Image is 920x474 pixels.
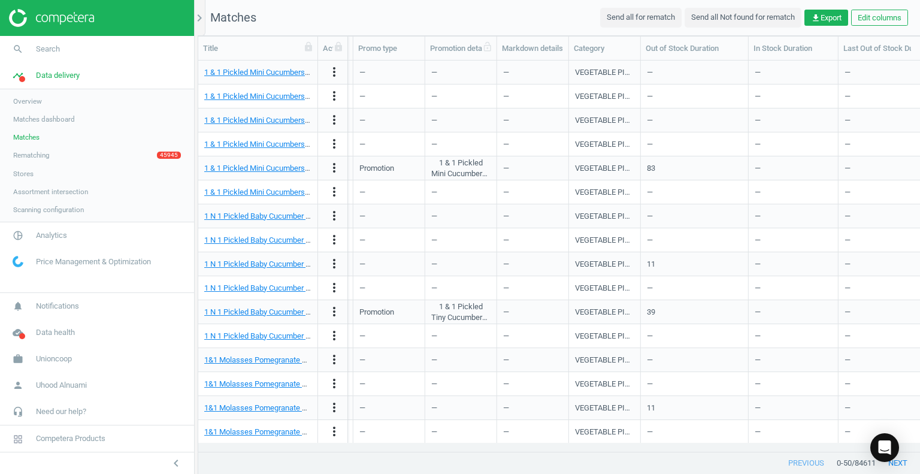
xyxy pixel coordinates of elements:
[327,256,341,271] i: more_vert
[575,67,634,78] div: VEGETABLE PICKLES
[503,86,562,107] div: —
[327,65,341,80] button: more_vert
[503,110,562,131] div: —
[36,380,87,391] span: Uhood Alnuami
[327,89,341,103] i: more_vert
[327,89,341,104] button: more_vert
[157,152,181,159] span: 45945
[503,397,562,418] div: —
[503,158,562,179] div: —
[685,8,801,27] button: Send all Not found for rematch
[431,230,491,250] div: —
[755,253,832,274] div: —
[204,403,377,412] a: 1&1 Molasses Pomegranate Paste - 430 gm[430ml]
[431,134,491,155] div: —
[755,86,832,107] div: —
[811,13,821,23] i: get_app
[575,163,634,174] div: VEGETABLE PICKLES
[851,10,908,26] button: Edit columns
[327,400,341,415] i: more_vert
[755,277,832,298] div: —
[359,158,419,179] div: Promotion
[327,161,341,176] button: more_vert
[204,92,348,101] a: 1 & 1 Pickled Mini Cucumbers - 660g[660g]
[503,230,562,250] div: —
[327,424,341,440] button: more_vert
[204,427,377,436] a: 1&1 Molasses Pomegranate Paste - 430 gm[430ml]
[575,91,634,102] div: VEGETABLE PICKLES
[431,325,491,346] div: —
[204,379,377,388] a: 1&1 Molasses Pomegranate Paste - 430 gm[430ml]
[503,62,562,83] div: —
[431,397,491,418] div: —
[327,137,341,152] button: more_vert
[503,182,562,203] div: —
[503,349,562,370] div: —
[327,352,341,368] button: more_vert
[327,209,341,223] i: more_vert
[575,307,634,318] div: VEGETABLE PICKLES
[359,230,419,250] div: —
[503,325,562,346] div: —
[7,321,29,344] i: cloud_done
[204,164,348,173] a: 1 & 1 Pickled Mini Cucumbers - 660g[660g]
[327,233,341,248] button: more_vert
[575,139,634,150] div: VEGETABLE PICKLES
[204,236,347,244] a: 1 N 1 Pickled Baby Cucumber - 660g[660g]
[804,10,848,26] button: get_appExport
[359,325,419,346] div: —
[7,374,29,397] i: person
[575,331,634,342] div: VEGETABLE PICKLES
[755,62,832,83] div: —
[327,328,341,344] button: more_vert
[431,421,491,442] div: —
[503,253,562,274] div: —
[204,68,348,77] a: 1 & 1 Pickled Mini Cucumbers - 660g[660g]
[647,86,742,107] div: —
[575,211,634,222] div: VEGETABLE PICKLES
[36,301,79,312] span: Notifications
[13,169,34,179] span: Stores
[13,132,40,142] span: Matches
[574,43,635,54] div: Category
[359,349,419,370] div: —
[359,86,419,107] div: —
[431,277,491,298] div: —
[13,187,88,197] span: Assortment intersection
[327,352,341,367] i: more_vert
[575,355,634,366] div: VEGETABLE PICKLES
[755,421,832,442] div: —
[503,421,562,442] div: —
[327,209,341,224] button: more_vert
[7,295,29,318] i: notifications
[358,43,420,54] div: Promo type
[431,86,491,107] div: —
[647,110,742,131] div: —
[575,427,634,437] div: VEGETABLE PICKLES
[359,421,419,442] div: —
[647,349,742,370] div: —
[647,62,742,83] div: —
[575,235,634,246] div: VEGETABLE PICKLES
[755,134,832,155] div: —
[359,253,419,274] div: —
[161,455,191,471] button: chevron_left
[327,113,341,128] button: more_vert
[7,224,29,247] i: pie_chart_outlined
[753,43,833,54] div: In Stock Duration
[755,325,832,346] div: —
[327,65,341,79] i: more_vert
[755,158,832,179] div: —
[7,64,29,87] i: timeline
[647,307,655,318] div: 39
[359,373,419,394] div: —
[876,452,920,474] button: next
[755,206,832,227] div: —
[852,458,876,469] span: / 84611
[327,400,341,416] button: more_vert
[327,161,341,175] i: more_vert
[647,259,655,270] div: 11
[327,185,341,200] button: more_vert
[13,150,50,160] span: Rematching
[7,38,29,61] i: search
